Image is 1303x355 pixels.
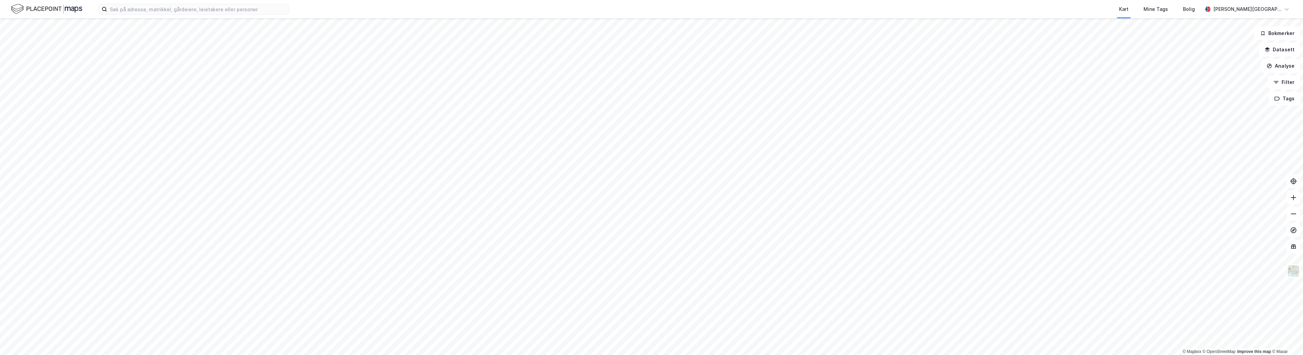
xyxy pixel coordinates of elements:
a: Improve this map [1237,349,1271,354]
button: Bokmerker [1254,27,1300,40]
a: OpenStreetMap [1203,349,1236,354]
img: logo.f888ab2527a4732fd821a326f86c7f29.svg [11,3,82,15]
button: Tags [1269,92,1300,105]
button: Datasett [1259,43,1300,56]
a: Mapbox [1183,349,1201,354]
div: Bolig [1183,5,1195,13]
div: Kontrollprogram for chat [1269,322,1303,355]
div: Kart [1119,5,1129,13]
button: Filter [1268,75,1300,89]
div: Mine Tags [1144,5,1168,13]
input: Søk på adresse, matrikkel, gårdeiere, leietakere eller personer [107,4,289,14]
iframe: Chat Widget [1269,322,1303,355]
div: [PERSON_NAME][GEOGRAPHIC_DATA] [1213,5,1281,13]
button: Analyse [1261,59,1300,73]
img: Z [1287,265,1300,277]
